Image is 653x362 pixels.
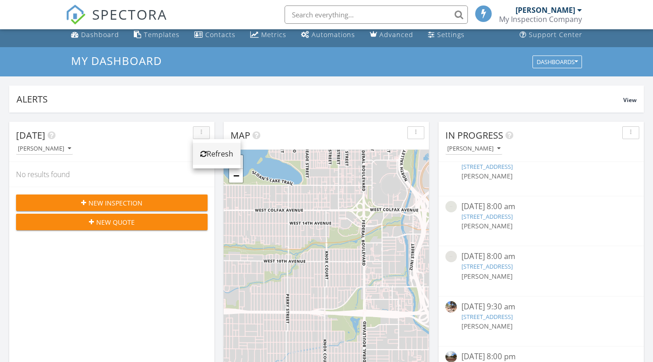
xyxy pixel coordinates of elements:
[247,27,290,43] a: Metrics
[66,5,86,25] img: The Best Home Inspection Software - Spectora
[437,30,465,39] div: Settings
[9,162,214,187] div: No results found
[445,251,637,291] a: [DATE] 8:00 am [STREET_ADDRESS] [PERSON_NAME]
[16,195,208,211] button: New Inspection
[92,5,167,24] span: SPECTORA
[230,129,250,141] span: Map
[461,162,513,171] a: [STREET_ADDRESS]
[366,27,417,43] a: Advanced
[229,169,243,183] a: Zoom out
[461,201,621,212] div: [DATE] 8:00 am
[516,5,575,15] div: [PERSON_NAME]
[66,12,167,32] a: SPECTORA
[516,27,586,43] a: Support Center
[88,198,143,208] span: New Inspection
[537,59,578,65] div: Dashboards
[461,313,513,321] a: [STREET_ADDRESS]
[461,262,513,270] a: [STREET_ADDRESS]
[71,53,162,68] span: My Dashboard
[623,96,637,104] span: View
[529,30,582,39] div: Support Center
[16,129,45,141] span: [DATE]
[445,201,637,241] a: [DATE] 8:00 am [STREET_ADDRESS] [PERSON_NAME]
[81,30,119,39] div: Dashboard
[447,146,500,152] div: [PERSON_NAME]
[16,214,208,230] button: New Quote
[532,55,582,68] button: Dashboards
[445,143,502,155] button: [PERSON_NAME]
[191,27,239,43] a: Contacts
[16,143,73,155] button: [PERSON_NAME]
[445,301,457,313] img: 9567566%2Fcover_photos%2FLt7WNSI3xswHIHtPT42P%2Fsmall.jpeg
[461,251,621,262] div: [DATE] 8:00 am
[499,15,582,24] div: My Inspection Company
[461,322,513,330] span: [PERSON_NAME]
[285,5,468,24] input: Search everything...
[379,30,413,39] div: Advanced
[261,30,286,39] div: Metrics
[461,212,513,221] a: [STREET_ADDRESS]
[312,30,355,39] div: Automations
[461,172,513,180] span: [PERSON_NAME]
[445,129,503,141] span: In Progress
[445,151,637,191] a: [DATE] 8:00 am [STREET_ADDRESS] [PERSON_NAME]
[96,217,135,227] span: New Quote
[18,146,71,152] div: [PERSON_NAME]
[200,148,233,159] div: Refresh
[424,27,468,43] a: Settings
[16,93,623,105] div: Alerts
[130,27,183,43] a: Templates
[461,222,513,230] span: [PERSON_NAME]
[144,30,180,39] div: Templates
[445,301,637,341] a: [DATE] 9:30 am [STREET_ADDRESS] [PERSON_NAME]
[445,251,457,262] img: streetview
[205,30,236,39] div: Contacts
[461,272,513,281] span: [PERSON_NAME]
[461,301,621,313] div: [DATE] 9:30 am
[445,201,457,212] img: 9567341%2Fcover_photos%2FR2MmOLPJq4XIf8IPR7gf%2Fsmall.jpeg
[67,27,123,43] a: Dashboard
[297,27,359,43] a: Automations (Basic)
